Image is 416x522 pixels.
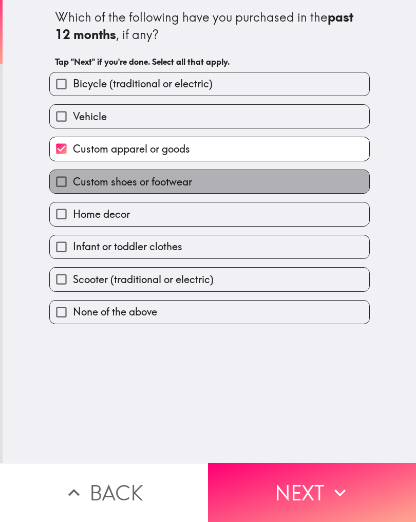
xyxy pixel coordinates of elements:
span: Bicycle (traditional or electric) [73,77,213,91]
span: None of the above [73,305,157,319]
h6: Tap "Next" if you're done. Select all that apply. [55,56,364,67]
button: Scooter (traditional or electric) [50,268,369,291]
span: Vehicle [73,109,107,124]
button: Bicycle (traditional or electric) [50,72,369,96]
b: past 12 months [55,9,356,42]
button: Custom apparel or goods [50,137,369,160]
div: Which of the following have you purchased in the , if any? [55,9,364,43]
button: Home decor [50,202,369,226]
button: Next [208,463,416,522]
button: Vehicle [50,105,369,128]
span: Infant or toddler clothes [73,239,182,254]
span: Home decor [73,207,130,221]
span: Scooter (traditional or electric) [73,272,214,287]
button: Infant or toddler clothes [50,235,369,258]
button: None of the above [50,301,369,324]
span: Custom shoes or footwear [73,175,192,189]
span: Custom apparel or goods [73,142,190,156]
button: Custom shoes or footwear [50,170,369,193]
